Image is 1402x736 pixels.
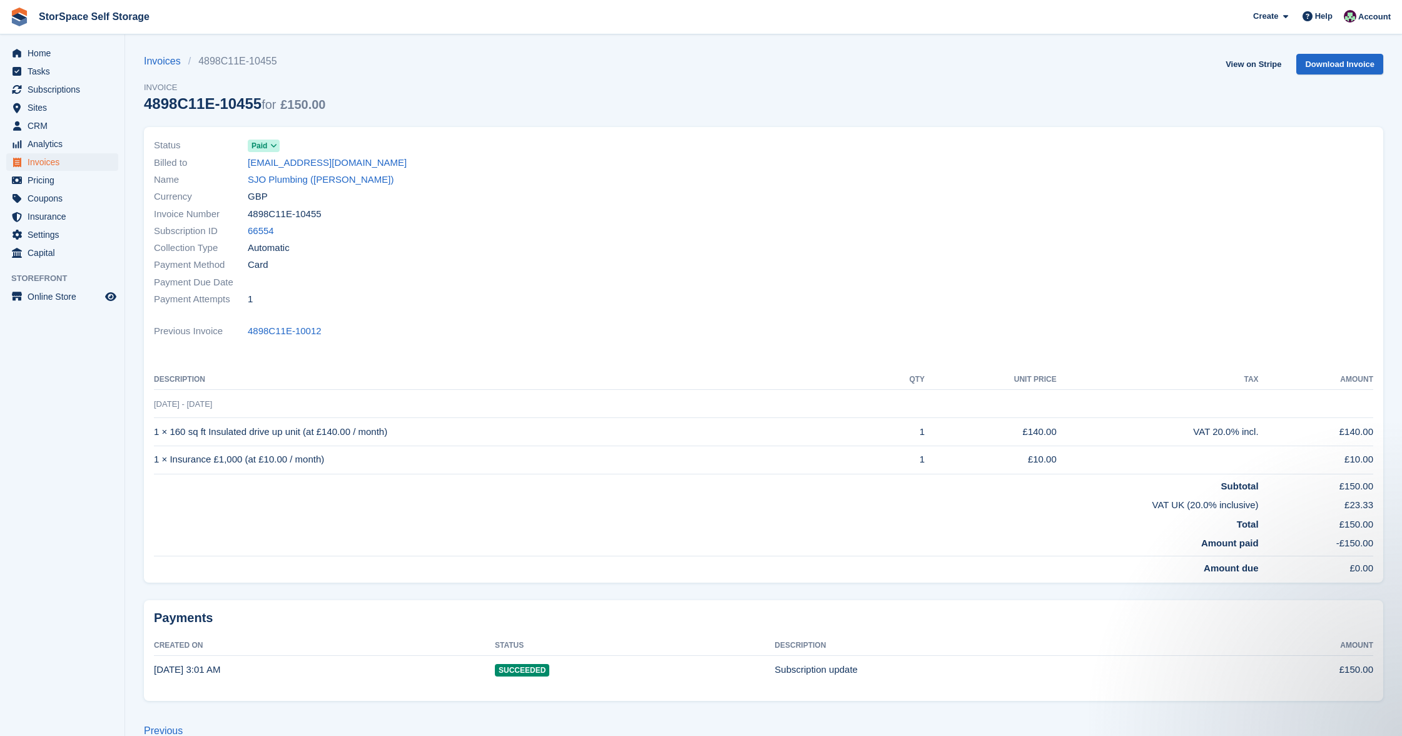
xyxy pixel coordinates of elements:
[1259,531,1373,556] td: -£150.00
[154,173,248,187] span: Name
[1221,481,1259,491] strong: Subtotal
[28,226,103,243] span: Settings
[11,272,124,285] span: Storefront
[1057,370,1259,390] th: Tax
[154,636,495,656] th: Created On
[154,207,248,222] span: Invoice Number
[154,156,248,170] span: Billed to
[877,418,925,446] td: 1
[248,173,394,187] a: SJO Plumbing ([PERSON_NAME])
[6,135,118,153] a: menu
[1358,11,1391,23] span: Account
[1201,538,1259,548] strong: Amount paid
[1253,10,1278,23] span: Create
[144,54,325,69] nav: breadcrumbs
[154,664,220,675] time: 2025-09-21 02:01:45 UTC
[6,171,118,189] a: menu
[144,95,325,112] div: 4898C11E-10455
[248,156,407,170] a: [EMAIL_ADDRESS][DOMAIN_NAME]
[28,208,103,225] span: Insurance
[1259,556,1373,575] td: £0.00
[154,138,248,153] span: Status
[28,63,103,80] span: Tasks
[28,153,103,171] span: Invoices
[28,44,103,62] span: Home
[28,190,103,207] span: Coupons
[154,292,248,307] span: Payment Attempts
[1259,493,1373,513] td: £23.33
[154,241,248,255] span: Collection Type
[1259,446,1373,474] td: £10.00
[1199,636,1373,656] th: Amount
[495,636,775,656] th: Status
[251,140,267,151] span: Paid
[6,99,118,116] a: menu
[154,324,248,339] span: Previous Invoice
[925,446,1057,474] td: £10.00
[248,324,322,339] a: 4898C11E-10012
[1221,54,1286,74] a: View on Stripe
[248,207,322,222] span: 4898C11E-10455
[248,138,280,153] a: Paid
[34,6,155,27] a: StorSpace Self Storage
[28,244,103,262] span: Capital
[248,258,268,272] span: Card
[1259,513,1373,532] td: £150.00
[144,81,325,94] span: Invoice
[10,8,29,26] img: stora-icon-8386f47178a22dfd0bd8f6a31ec36ba5ce8667c1dd55bd0f319d3a0aa187defe.svg
[1315,10,1333,23] span: Help
[1344,10,1356,23] img: Ross Hadlington
[154,370,877,390] th: Description
[6,226,118,243] a: menu
[1259,474,1373,493] td: £150.00
[28,117,103,135] span: CRM
[1237,519,1259,529] strong: Total
[103,289,118,304] a: Preview store
[248,190,268,204] span: GBP
[775,656,1199,683] td: Subscription update
[154,610,1373,626] h2: Payments
[6,208,118,225] a: menu
[6,44,118,62] a: menu
[1204,563,1259,573] strong: Amount due
[154,224,248,238] span: Subscription ID
[1259,370,1373,390] th: Amount
[6,81,118,98] a: menu
[1057,425,1259,439] div: VAT 20.0% incl.
[144,725,183,736] a: Previous
[877,370,925,390] th: QTY
[6,244,118,262] a: menu
[6,153,118,171] a: menu
[28,99,103,116] span: Sites
[925,418,1057,446] td: £140.00
[154,258,248,272] span: Payment Method
[6,288,118,305] a: menu
[28,81,103,98] span: Subscriptions
[154,493,1259,513] td: VAT UK (20.0% inclusive)
[154,446,877,474] td: 1 × Insurance £1,000 (at £10.00 / month)
[28,135,103,153] span: Analytics
[1259,418,1373,446] td: £140.00
[248,241,290,255] span: Automatic
[877,446,925,474] td: 1
[248,224,274,238] a: 66554
[154,418,877,446] td: 1 × 160 sq ft Insulated drive up unit (at £140.00 / month)
[248,292,253,307] span: 1
[28,171,103,189] span: Pricing
[280,98,325,111] span: £150.00
[154,275,248,290] span: Payment Due Date
[154,190,248,204] span: Currency
[495,664,549,677] span: Succeeded
[6,63,118,80] a: menu
[1199,656,1373,683] td: £150.00
[775,636,1199,656] th: Description
[154,399,212,409] span: [DATE] - [DATE]
[6,117,118,135] a: menu
[6,190,118,207] a: menu
[262,98,276,111] span: for
[28,288,103,305] span: Online Store
[144,54,188,69] a: Invoices
[1296,54,1383,74] a: Download Invoice
[925,370,1057,390] th: Unit Price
